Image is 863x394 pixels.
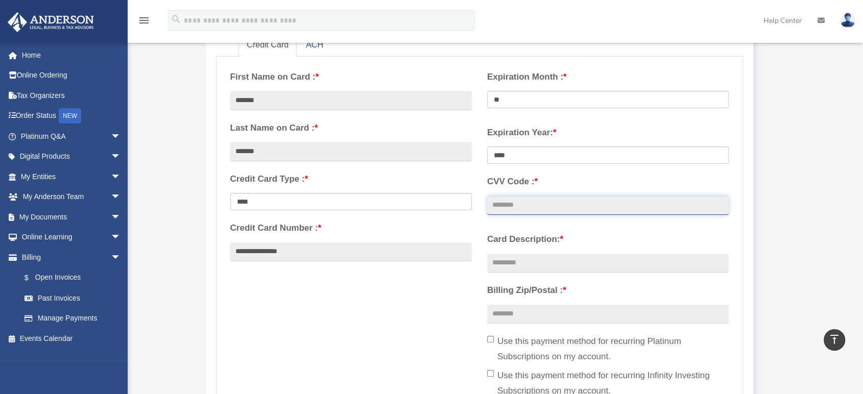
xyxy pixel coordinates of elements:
label: Billing Zip/Postal : [487,283,729,298]
a: Manage Payments [14,308,131,329]
label: CVV Code : [487,174,729,189]
a: vertical_align_top [824,329,845,351]
i: search [171,14,182,25]
i: vertical_align_top [828,333,841,346]
span: arrow_drop_down [111,247,131,268]
span: arrow_drop_down [111,166,131,187]
span: arrow_drop_down [111,207,131,228]
a: Home [7,45,136,65]
label: Expiration Month : [487,69,729,85]
label: First Name on Card : [230,69,472,85]
div: NEW [59,108,81,124]
input: Use this payment method for recurring Infinity Investing Subscriptions on my account. [487,370,494,377]
label: Last Name on Card : [230,120,472,136]
span: arrow_drop_down [111,187,131,208]
a: Platinum Q&Aarrow_drop_down [7,126,136,146]
label: Card Description: [487,232,729,247]
a: Past Invoices [14,288,136,308]
a: My Documentsarrow_drop_down [7,207,136,227]
a: menu [138,18,150,27]
span: arrow_drop_down [111,146,131,167]
a: My Entitiesarrow_drop_down [7,166,136,187]
img: User Pic [840,13,855,28]
span: arrow_drop_down [111,126,131,147]
label: Use this payment method for recurring Platinum Subscriptions on my account. [487,334,729,364]
a: My Anderson Teamarrow_drop_down [7,187,136,207]
img: Anderson Advisors Platinum Portal [5,12,97,32]
i: menu [138,14,150,27]
a: Events Calendar [7,328,136,349]
a: $Open Invoices [14,267,136,288]
label: Credit Card Number : [230,220,472,236]
span: arrow_drop_down [111,227,131,248]
a: Tax Organizers [7,85,136,106]
a: Billingarrow_drop_down [7,247,136,267]
a: Online Ordering [7,65,136,86]
span: $ [30,272,35,284]
label: Credit Card Type : [230,171,472,187]
label: Expiration Year: [487,125,729,140]
a: Order StatusNEW [7,106,136,127]
a: ACH [298,34,331,57]
a: Digital Productsarrow_drop_down [7,146,136,167]
a: Online Learningarrow_drop_down [7,227,136,248]
a: Credit Card [238,34,297,57]
input: Use this payment method for recurring Platinum Subscriptions on my account. [487,336,494,342]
